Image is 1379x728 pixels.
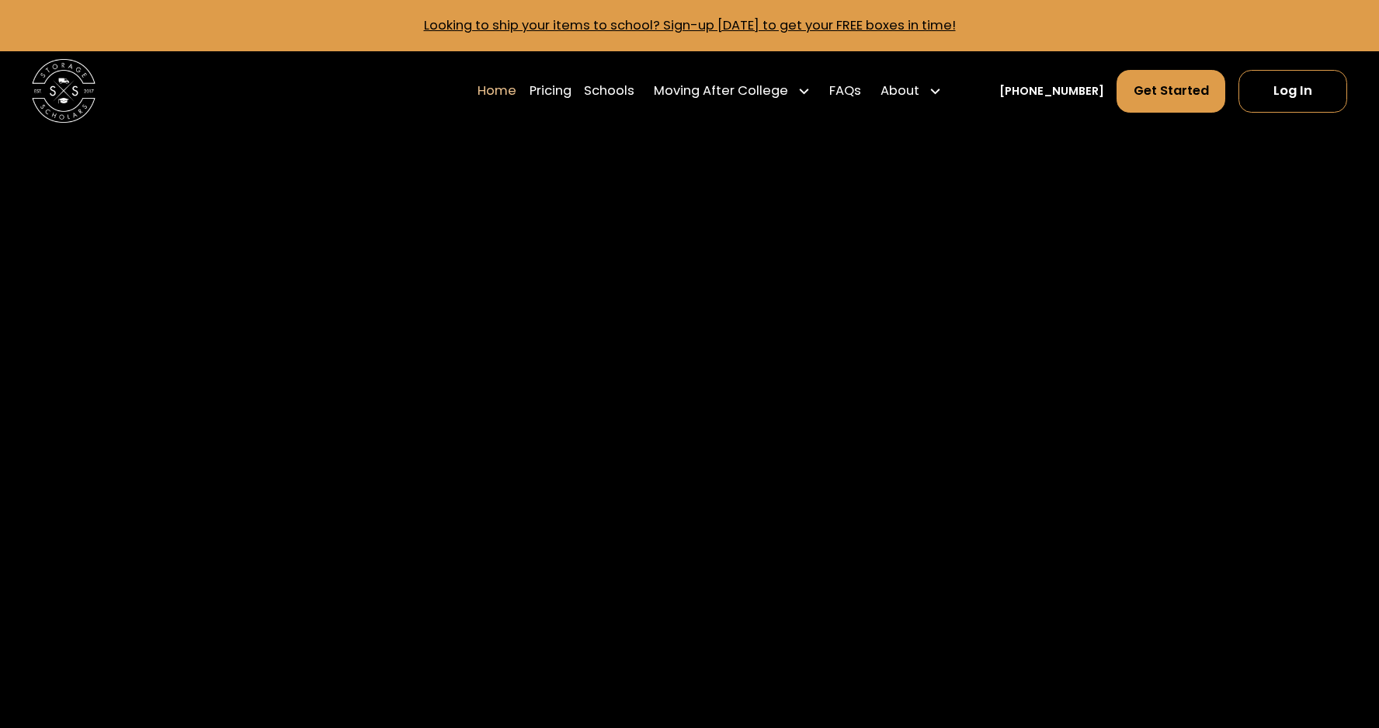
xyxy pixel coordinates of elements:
[424,16,956,34] a: Looking to ship your items to school? Sign-up [DATE] to get your FREE boxes in time!
[1238,70,1347,113] a: Log In
[584,69,634,114] a: Schools
[32,59,96,123] img: Storage Scholars main logo
[478,69,516,114] a: Home
[829,69,861,114] a: FAQs
[999,83,1104,100] a: [PHONE_NUMBER]
[530,69,571,114] a: Pricing
[654,82,788,101] div: Moving After College
[1117,70,1225,113] a: Get Started
[881,82,919,101] div: About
